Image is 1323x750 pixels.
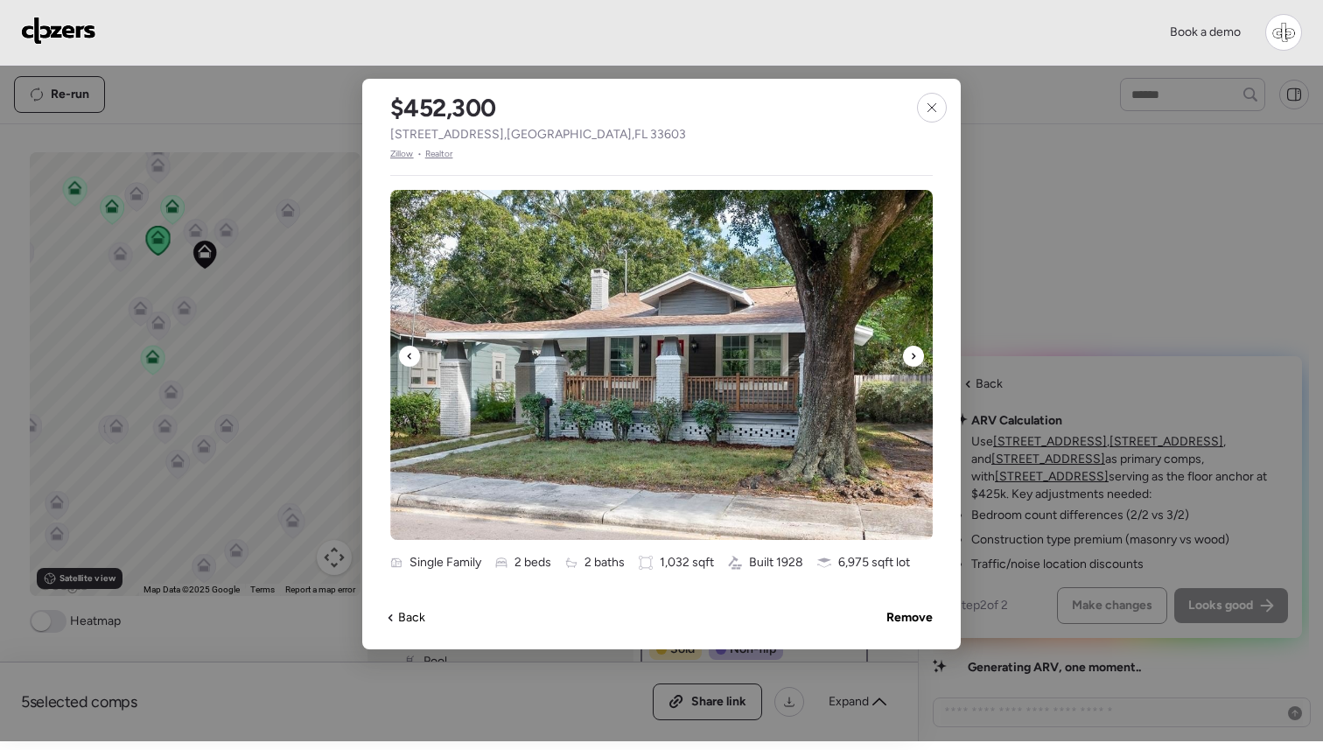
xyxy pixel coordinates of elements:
span: Built 1928 [749,554,803,571]
h2: $452,300 [390,93,496,123]
span: 1,032 sqft [660,554,714,571]
span: 2 baths [584,554,625,571]
span: Zillow [390,147,414,161]
span: [STREET_ADDRESS] , [GEOGRAPHIC_DATA] , FL 33603 [390,126,686,144]
span: Back [398,609,425,627]
span: • [417,147,422,161]
span: Realtor [425,147,453,161]
span: 2 beds [514,554,551,571]
span: Book a demo [1170,25,1241,39]
span: Single Family [409,554,481,571]
span: Remove [886,609,933,627]
span: 6,975 sqft lot [838,554,910,571]
img: Logo [21,17,96,45]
